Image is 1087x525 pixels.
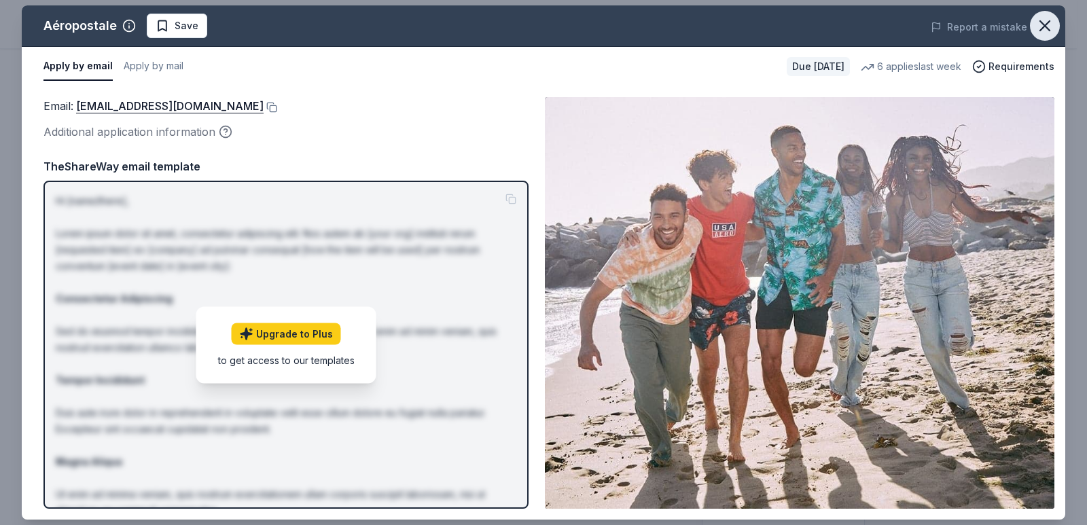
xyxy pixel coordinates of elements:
[124,52,183,81] button: Apply by mail
[545,97,1054,509] img: Image for Aéropostale
[76,97,264,115] a: [EMAIL_ADDRESS][DOMAIN_NAME]
[787,57,850,76] div: Due [DATE]
[931,19,1027,35] button: Report a mistake
[972,58,1054,75] button: Requirements
[56,293,173,304] strong: Consectetur Adipiscing
[988,58,1054,75] span: Requirements
[218,352,355,367] div: to get access to our templates
[43,15,117,37] div: Aéropostale
[43,52,113,81] button: Apply by email
[175,18,198,34] span: Save
[43,158,529,175] div: TheShareWay email template
[147,14,207,38] button: Save
[43,99,264,113] span: Email :
[232,323,341,344] a: Upgrade to Plus
[43,123,529,141] div: Additional application information
[861,58,961,75] div: 6 applies last week
[56,374,145,386] strong: Tempor Incididunt
[56,456,122,467] strong: Magna Aliqua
